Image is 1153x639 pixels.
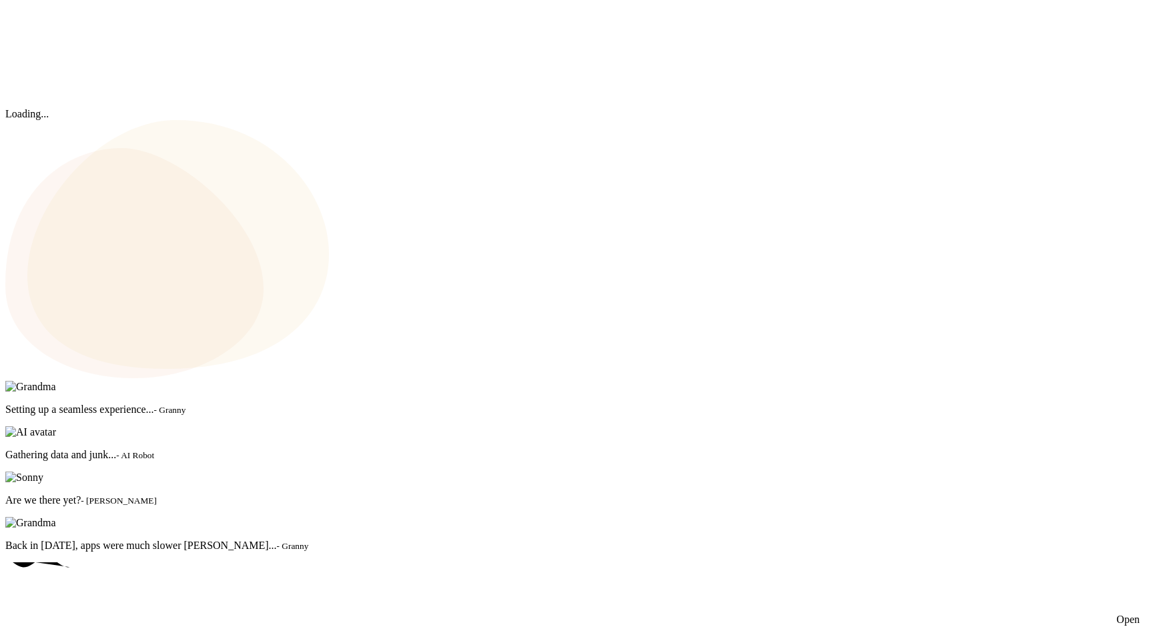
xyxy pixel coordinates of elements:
[1116,614,1140,626] div: Open
[81,496,157,506] small: - [PERSON_NAME]
[5,494,1148,506] p: Are we there yet?
[5,381,56,393] img: Grandma
[5,540,1148,552] p: Back in [DATE], apps were much slower [PERSON_NAME]...
[154,405,186,415] small: - Granny
[5,472,43,484] img: Sonny
[5,517,56,529] img: Grandma
[5,449,1148,461] p: Gathering data and junk...
[5,404,1148,416] p: Setting up a seamless experience...
[277,541,309,551] small: - Granny
[116,450,154,460] small: - AI Robot
[5,5,1148,120] div: Loading...
[5,426,56,438] img: AI avatar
